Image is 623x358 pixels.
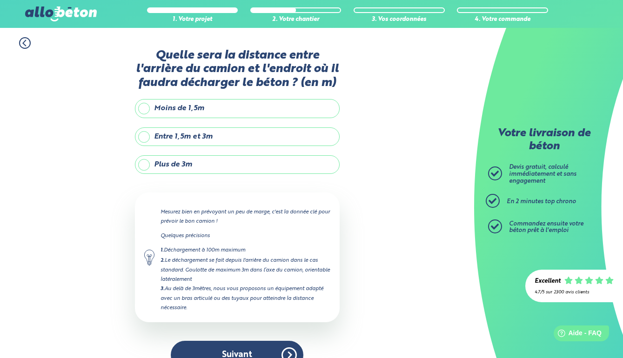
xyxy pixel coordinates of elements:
label: Moins de 1,5m [135,99,340,118]
p: Quelques précisions [161,231,330,240]
div: Le déchargement se fait depuis l'arrière du camion dans le cas standard. Goulotte de maximum 3m d... [161,256,330,284]
div: 3. Vos coordonnées [354,16,444,23]
div: Au delà de 3mètres, nous vous proposons un équipement adapté avec un bras articulé ou des tuyaux ... [161,284,330,312]
span: Commandez ensuite votre béton prêt à l'emploi [509,221,583,234]
span: Devis gratuit, calculé immédiatement et sans engagement [509,164,576,184]
div: 1. Votre projet [147,16,238,23]
div: 2. Votre chantier [250,16,341,23]
label: Entre 1,5m et 3m [135,127,340,146]
div: Déchargement à 100m maximum [161,245,330,255]
span: En 2 minutes top chrono [507,199,576,205]
p: Votre livraison de béton [490,127,597,153]
label: Plus de 3m [135,155,340,174]
div: 4.7/5 sur 2300 avis clients [535,290,614,295]
strong: 3. [161,286,165,292]
strong: 1. [161,248,164,253]
div: 4. Votre commande [457,16,548,23]
strong: 2. [161,258,165,263]
img: allobéton [25,7,97,21]
label: Quelle sera la distance entre l'arrière du camion et l'endroit où il faudra décharger le béton ? ... [135,49,340,90]
p: Mesurez bien en prévoyant un peu de marge, c'est la donnée clé pour prévoir le bon camion ! [161,207,330,226]
div: Excellent [535,278,561,285]
iframe: Help widget launcher [540,322,613,348]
